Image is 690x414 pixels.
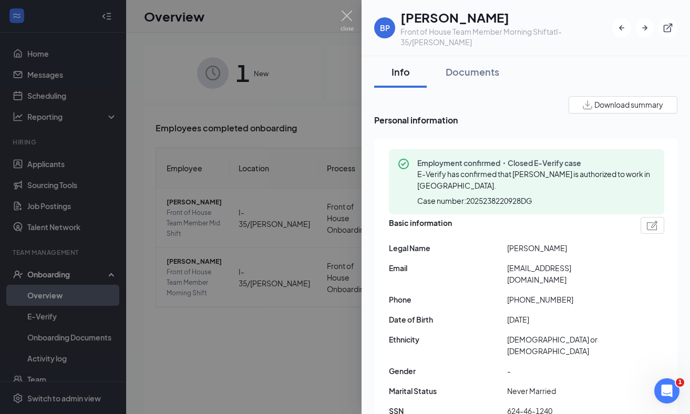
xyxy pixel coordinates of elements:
[380,23,390,33] div: BP
[663,23,673,33] svg: ExternalLink
[507,334,625,357] span: [DEMOGRAPHIC_DATA] or [DEMOGRAPHIC_DATA]
[507,242,625,254] span: [PERSON_NAME]
[389,365,507,377] span: Gender
[569,96,677,113] button: Download summary
[507,294,625,305] span: [PHONE_NUMBER]
[389,334,507,345] span: Ethnicity
[389,385,507,397] span: Marital Status
[397,158,410,170] svg: CheckmarkCircle
[654,378,679,403] iframe: Intercom live chat
[389,314,507,325] span: Date of Birth
[507,314,625,325] span: [DATE]
[389,242,507,254] span: Legal Name
[658,18,677,37] button: ExternalLink
[676,378,684,387] span: 1
[417,169,650,190] span: E-Verify has confirmed that [PERSON_NAME] is authorized to work in [GEOGRAPHIC_DATA].
[400,8,612,26] h1: [PERSON_NAME]
[385,65,416,78] div: Info
[389,217,452,234] span: Basic information
[417,158,656,168] span: Employment confirmed・Closed E-Verify case
[616,23,627,33] svg: ArrowLeftNew
[400,26,612,47] div: Front of House Team Member Morning Shift at I-35/[PERSON_NAME]
[374,113,677,127] span: Personal information
[612,18,631,37] button: ArrowLeftNew
[389,294,507,305] span: Phone
[507,385,625,397] span: Never Married
[507,365,625,377] span: -
[635,18,654,37] button: ArrowRight
[417,195,532,206] span: Case number: 2025238220928DG
[389,262,507,274] span: Email
[507,262,625,285] span: [EMAIL_ADDRESS][DOMAIN_NAME]
[640,23,650,33] svg: ArrowRight
[446,65,499,78] div: Documents
[594,99,663,110] span: Download summary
